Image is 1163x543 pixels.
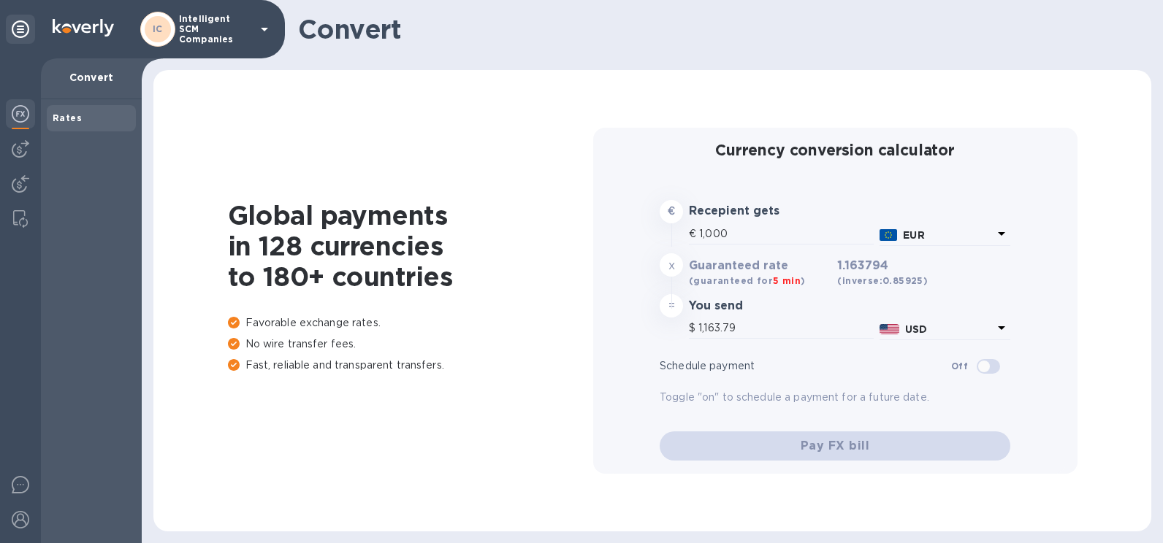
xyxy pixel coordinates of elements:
input: Amount [698,317,874,339]
b: USD [905,323,927,335]
div: Unpin categories [6,15,35,44]
b: Off [951,361,968,371]
div: = [660,294,683,317]
p: Convert [53,70,130,85]
div: € [689,223,699,245]
strong: € [668,205,675,217]
h1: Convert [298,14,1140,45]
h3: 1.163794 [837,259,928,288]
img: Foreign exchange [12,105,29,123]
div: x [660,253,683,277]
p: Toggle "on" to schedule a payment for a future date. [660,390,1010,405]
h3: You send [689,299,831,313]
img: USD [880,324,899,334]
span: 5 min [773,275,801,286]
p: Favorable exchange rates. [228,315,593,331]
p: Schedule payment [660,358,951,374]
h3: Guaranteed rate [689,259,831,273]
p: Fast, reliable and transparent transfers. [228,358,593,373]
h3: Recepient gets [689,204,831,218]
input: Amount [699,223,874,245]
b: Rates [53,112,82,123]
b: EUR [903,229,924,241]
b: (guaranteed for ) [689,275,805,286]
b: (inverse: 0.85925 ) [837,275,928,286]
p: Intelligent SCM Companies [179,14,252,45]
h2: Currency conversion calculator [660,141,1010,159]
p: No wire transfer fees. [228,336,593,352]
img: Logo [53,19,114,36]
b: IC [153,23,163,34]
div: $ [689,317,698,339]
h1: Global payments in 128 currencies to 180+ countries [228,200,593,292]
